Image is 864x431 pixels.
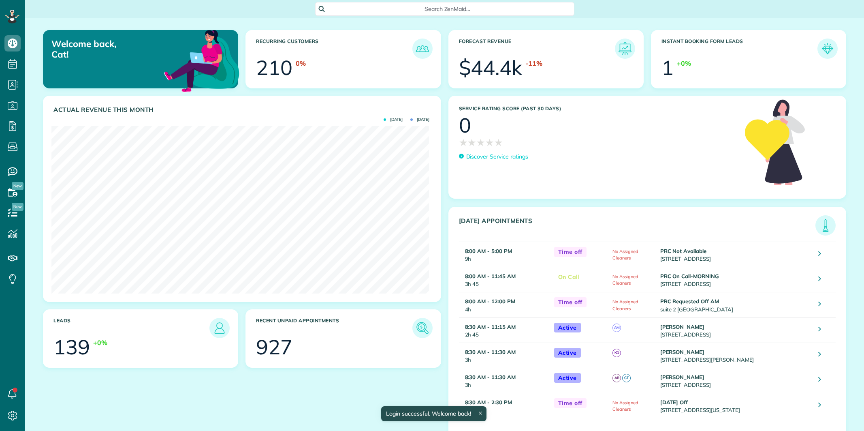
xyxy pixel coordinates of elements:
[658,292,813,317] td: suite 2 [GEOGRAPHIC_DATA]
[459,393,550,418] td: 6h
[485,135,494,150] span: ★
[622,374,631,382] span: CT
[612,249,638,261] span: No Assigned Cleaners
[660,349,705,355] strong: [PERSON_NAME]
[660,273,719,279] strong: PRC On Call-MORNING
[53,318,209,338] h3: Leads
[459,242,550,267] td: 9h
[459,292,550,317] td: 4h
[414,320,431,336] img: icon_unpaid_appointments-47b8ce3997adf2238b356f14209ab4cced10bd1f174958f3ca8f1d0dd7fffeee.png
[459,39,615,59] h3: Forecast Revenue
[459,106,737,112] h3: Service Rating score (past 30 days)
[12,203,23,211] span: New
[617,41,633,57] img: icon_forecast_revenue-8c13a41c7ed35a8dcfafea3cbb826a0462acb37728057bba2d056411b612bbbe.png
[677,59,691,68] div: +0%
[296,59,306,68] div: 0%
[658,343,813,368] td: [STREET_ADDRESS][PERSON_NAME]
[465,324,516,330] strong: 8:30 AM - 11:15 AM
[661,58,674,78] div: 1
[612,374,621,382] span: AR
[459,368,550,393] td: 3h
[554,247,587,257] span: Time off
[459,152,528,161] a: Discover Service ratings
[658,317,813,343] td: [STREET_ADDRESS]
[459,267,550,292] td: 3h 45
[660,374,705,380] strong: [PERSON_NAME]
[660,399,688,405] strong: [DATE] Off
[465,349,516,355] strong: 8:30 AM - 11:30 AM
[465,248,512,254] strong: 8:00 AM - 5:00 PM
[162,21,241,99] img: dashboard_welcome-42a62b7d889689a78055ac9021e634bf52bae3f8056760290aed330b23ab8690.png
[459,217,816,236] h3: [DATE] Appointments
[819,41,836,57] img: icon_form_leads-04211a6a04a5b2264e4ee56bc0799ec3eb69b7e499cbb523a139df1d13a81ae0.png
[554,348,581,358] span: Active
[612,400,638,412] span: No Assigned Cleaners
[661,39,817,59] h3: Instant Booking Form Leads
[554,373,581,383] span: Active
[612,274,638,286] span: No Assigned Cleaners
[612,324,621,332] span: AM
[660,298,719,304] strong: PRC Requested Off AM
[53,106,433,114] h3: Actual Revenue this month
[525,59,542,68] div: -11%
[459,135,468,150] span: ★
[612,299,638,311] span: No Assigned Cleaners
[658,393,813,418] td: [STREET_ADDRESS][US_STATE]
[465,399,512,405] strong: 8:30 AM - 2:30 PM
[93,338,107,347] div: +0%
[817,217,834,234] img: icon_todays_appointments-901f7ab196bb0bea1936b74009e4eb5ffbc2d2711fa7634e0d609ed5ef32b18b.png
[466,152,528,161] p: Discover Service ratings
[554,398,587,408] span: Time off
[612,349,621,357] span: KD
[211,320,228,336] img: icon_leads-1bed01f49abd5b7fead27621c3d59655bb73ed531f8eeb49469d10e621d6b896.png
[476,135,485,150] span: ★
[459,343,550,368] td: 3h
[459,115,471,135] div: 0
[660,324,705,330] strong: [PERSON_NAME]
[256,39,412,59] h3: Recurring Customers
[12,182,23,190] span: New
[465,374,516,380] strong: 8:30 AM - 11:30 AM
[467,135,476,150] span: ★
[554,297,587,307] span: Time off
[658,242,813,267] td: [STREET_ADDRESS]
[459,317,550,343] td: 2h 45
[53,337,90,357] div: 139
[465,298,515,304] strong: 8:00 AM - 12:00 PM
[256,318,412,338] h3: Recent unpaid appointments
[381,406,486,421] div: Login successful. Welcome back!
[414,41,431,57] img: icon_recurring_customers-cf858462ba22bcd05b5a5880d41d6543d210077de5bb9ebc9590e49fd87d84ed.png
[256,337,292,357] div: 927
[554,272,584,282] span: On Call
[51,39,176,60] p: Welcome back, Cat!
[256,58,292,78] div: 210
[658,267,813,292] td: [STREET_ADDRESS]
[384,118,403,122] span: [DATE]
[554,323,581,333] span: Active
[459,58,523,78] div: $44.4k
[465,273,516,279] strong: 8:00 AM - 11:45 AM
[660,248,706,254] strong: PRC Not Available
[410,118,429,122] span: [DATE]
[494,135,503,150] span: ★
[658,368,813,393] td: [STREET_ADDRESS]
